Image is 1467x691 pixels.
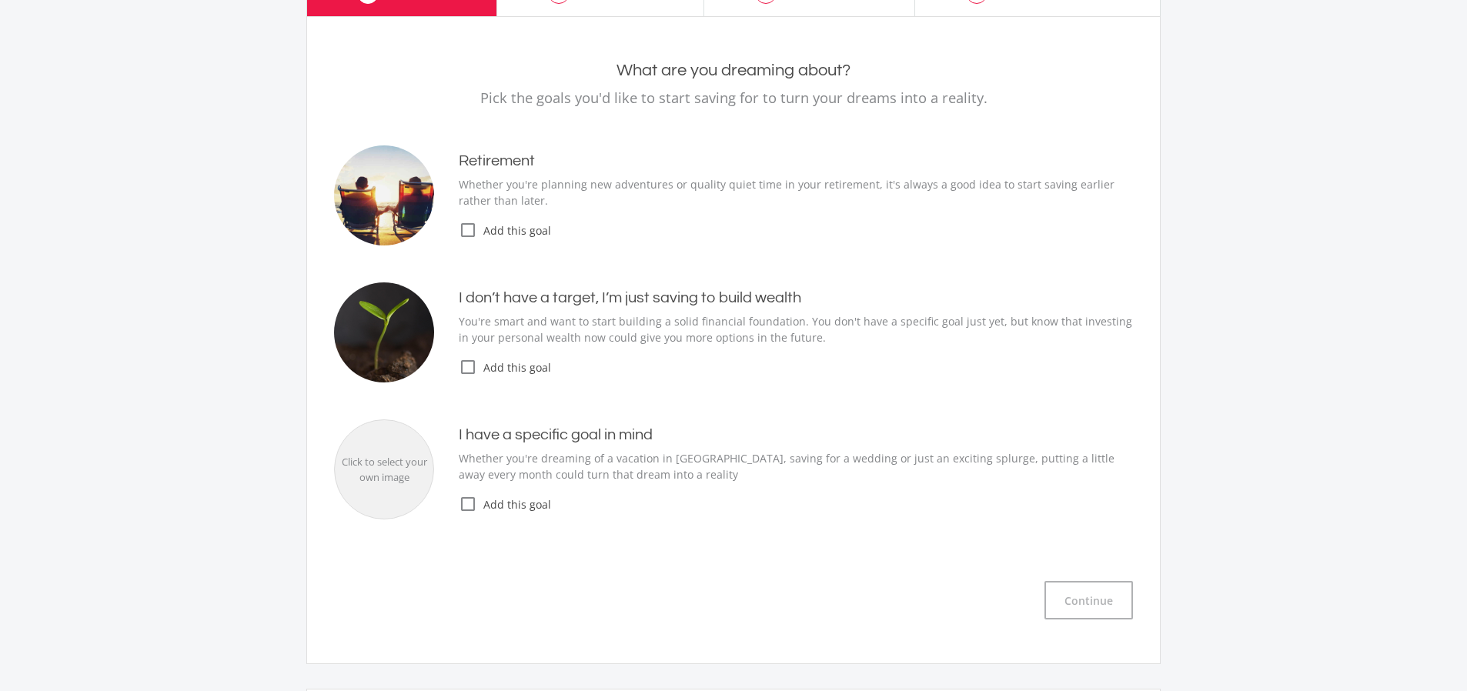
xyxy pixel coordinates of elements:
[334,87,1133,108] p: Pick the goals you'd like to start saving for to turn your dreams into a reality.
[334,61,1133,81] h2: What are you dreaming about?
[1044,581,1133,619] button: Continue
[459,176,1133,209] p: Whether you're planning new adventures or quality quiet time in your retirement, it's always a go...
[459,313,1133,345] p: You're smart and want to start building a solid financial foundation. You don't have a specific g...
[477,496,1133,512] span: Add this goal
[459,289,1133,307] h4: I don’t have a target, I’m just saving to build wealth
[459,152,1133,170] h4: Retirement
[335,455,433,485] div: Click to select your own image
[477,359,1133,376] span: Add this goal
[459,426,1133,444] h4: I have a specific goal in mind
[459,495,477,513] i: check_box_outline_blank
[459,358,477,376] i: check_box_outline_blank
[459,221,477,239] i: check_box_outline_blank
[459,450,1133,482] p: Whether you're dreaming of a vacation in [GEOGRAPHIC_DATA], saving for a wedding or just an excit...
[477,222,1133,239] span: Add this goal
